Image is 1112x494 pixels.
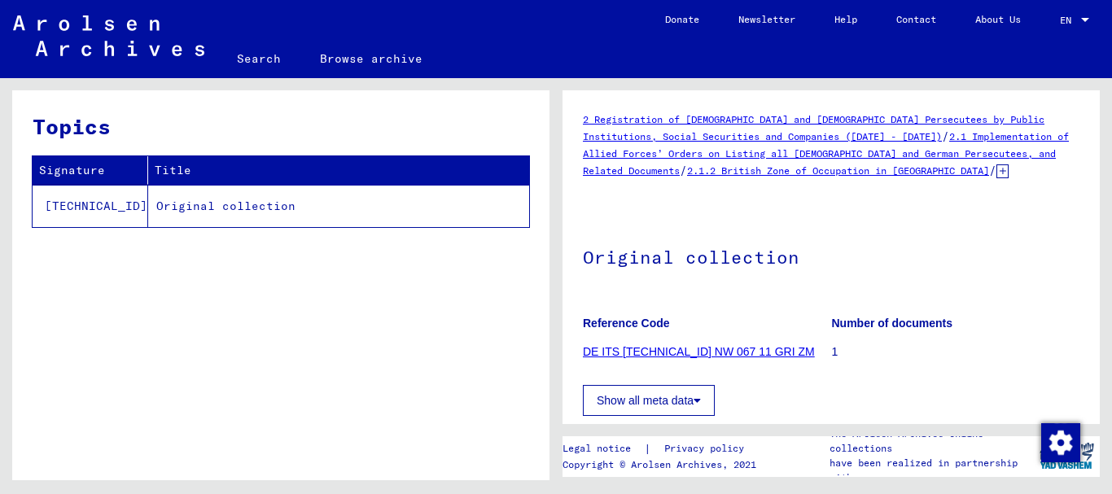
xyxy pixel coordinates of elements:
a: Search [217,39,300,78]
a: Legal notice [563,440,644,457]
img: Arolsen_neg.svg [13,15,204,56]
p: have been realized in partnership with [830,456,1033,485]
p: Copyright © Arolsen Archives, 2021 [563,457,764,472]
th: Signature [33,156,148,185]
p: 1 [832,343,1080,361]
span: / [989,163,996,177]
a: DE ITS [TECHNICAL_ID] NW 067 11 GRI ZM [583,345,815,358]
span: EN [1060,15,1078,26]
h1: Original collection [583,220,1079,291]
button: Show all meta data [583,385,715,416]
div: | [563,440,764,457]
a: Privacy policy [651,440,764,457]
b: Reference Code [583,317,670,330]
a: 2.1.2 British Zone of Occupation in [GEOGRAPHIC_DATA] [687,164,989,177]
td: Original collection [148,185,529,227]
span: / [680,163,687,177]
a: Browse archive [300,39,442,78]
td: [TECHNICAL_ID] [33,185,148,227]
img: Change consent [1041,423,1080,462]
span: / [942,129,949,143]
a: 2.1 Implementation of Allied Forces’ Orders on Listing all [DEMOGRAPHIC_DATA] and German Persecut... [583,130,1069,177]
img: yv_logo.png [1036,435,1097,476]
th: Title [148,156,529,185]
p: The Arolsen Archives online collections [830,426,1033,456]
b: Number of documents [832,317,953,330]
h3: Topics [33,111,528,142]
a: 2 Registration of [DEMOGRAPHIC_DATA] and [DEMOGRAPHIC_DATA] Persecutees by Public Institutions, S... [583,113,1044,142]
